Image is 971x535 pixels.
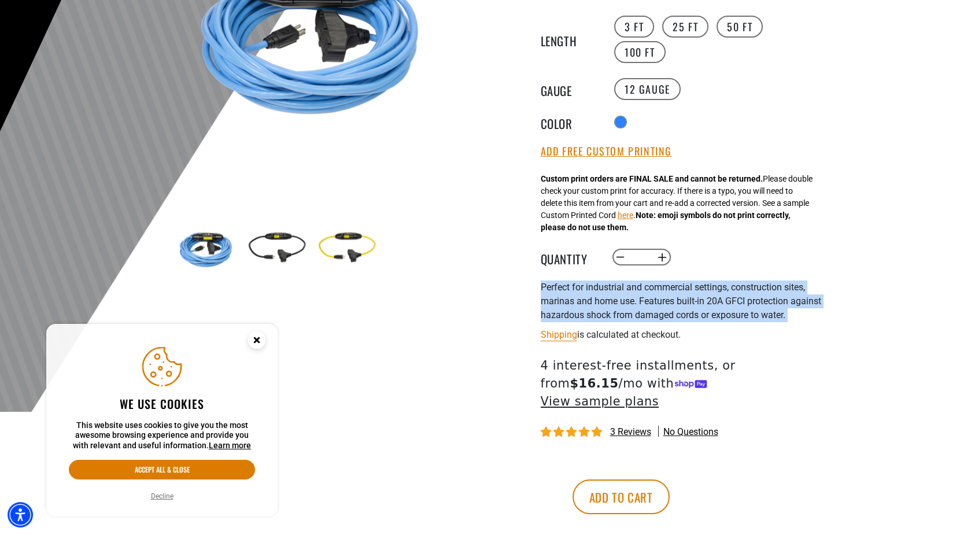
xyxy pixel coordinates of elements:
label: 25 FT [662,16,708,38]
strong: Note: emoji symbols do not print correctly, please do not use them. [541,211,790,232]
legend: Gauge [541,82,599,97]
button: Add Free Custom Printing [541,145,672,158]
p: This website uses cookies to give you the most awesome browsing experience and provide you with r... [69,420,255,451]
button: Add to cart [573,479,670,514]
legend: Color [541,115,599,130]
a: This website uses cookies to give you the most awesome browsing experience and provide you with r... [209,441,251,450]
a: Shipping [541,329,577,340]
label: 12 Gauge [614,78,681,100]
label: 3 FT [614,16,654,38]
span: 3 reviews [610,426,651,437]
img: Light Blue [173,215,240,282]
label: Quantity [541,250,599,265]
div: Accessibility Menu [8,502,33,527]
img: yellow [313,215,380,282]
button: Close this option [236,324,278,360]
h2: We use cookies [69,396,255,411]
img: black [243,215,310,282]
button: here [618,209,633,222]
span: Perfect for industrial and commercial settings, construction sites, marinas and home use. Feature... [541,282,821,320]
strong: Custom print orders are FINAL SALE and cannot be returned. [541,174,763,183]
div: Please double check your custom print for accuracy. If there is a typo, you will need to delete t... [541,173,813,234]
span: No questions [663,426,718,438]
button: Decline [147,490,177,502]
span: 5.00 stars [541,427,604,438]
button: Accept all & close [69,460,255,479]
label: 100 FT [614,41,666,63]
label: 50 FT [717,16,763,38]
div: is calculated at checkout. [541,327,824,342]
aside: Cookie Consent [46,324,278,517]
legend: Length [541,32,599,47]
